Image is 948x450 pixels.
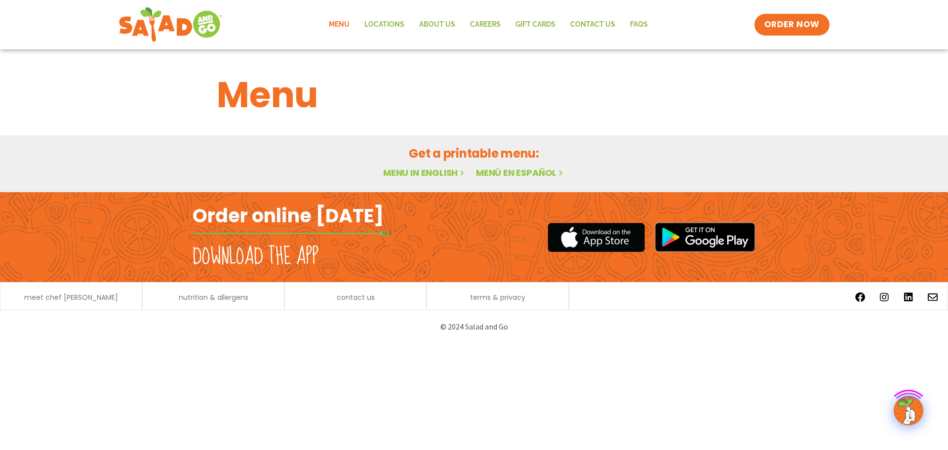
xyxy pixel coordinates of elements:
a: nutrition & allergens [179,294,248,301]
a: contact us [337,294,375,301]
a: Menu [321,13,357,36]
a: Menu in English [383,166,466,179]
img: new-SAG-logo-768×292 [118,5,223,44]
a: Contact Us [563,13,623,36]
img: google_play [655,222,755,252]
a: terms & privacy [470,294,525,301]
h2: Get a printable menu: [217,145,731,162]
h2: Download the app [193,243,318,271]
img: appstore [548,221,645,253]
a: ORDER NOW [754,14,829,36]
a: FAQs [623,13,655,36]
a: meet chef [PERSON_NAME] [24,294,118,301]
h1: Menu [217,68,731,122]
nav: Menu [321,13,655,36]
img: fork [193,231,390,236]
a: Menú en español [476,166,565,179]
h2: Order online [DATE] [193,204,384,228]
a: Locations [357,13,412,36]
span: ORDER NOW [764,19,820,31]
a: Careers [463,13,508,36]
p: © 2024 Salad and Go [197,320,750,333]
a: GIFT CARDS [508,13,563,36]
a: About Us [412,13,463,36]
